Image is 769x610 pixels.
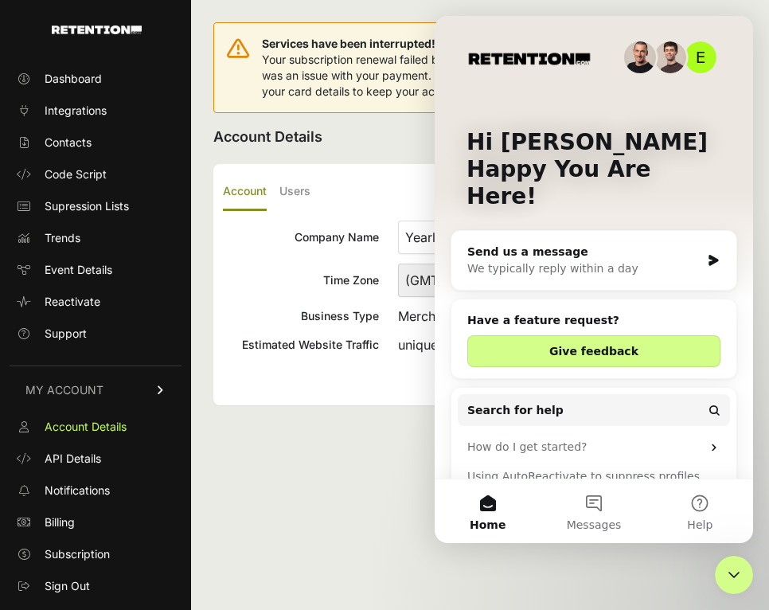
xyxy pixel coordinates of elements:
span: API Details [45,451,101,467]
a: Sign Out [10,573,182,599]
a: Trends [10,225,182,251]
iframe: Intercom live chat [715,556,753,594]
img: Retention.com [52,25,142,34]
select: Time Zone [398,264,729,297]
a: Contacts [10,130,182,155]
iframe: Intercom live chat [435,16,753,543]
a: API Details [10,446,182,471]
a: Support [10,321,182,346]
div: Company Name [223,229,379,245]
input: Company Name [398,221,729,254]
span: Code Script [45,166,107,182]
label: Account [223,174,267,211]
span: Integrations [45,103,107,119]
a: Code Script [10,162,182,187]
span: Trends [45,230,80,246]
a: Account Details [10,414,182,440]
span: Account Details [45,419,127,435]
span: Support [45,326,87,342]
span: Billing [45,514,75,530]
a: Reactivate [10,289,182,315]
span: Services have been interrupted! [262,36,521,52]
a: Integrations [10,98,182,123]
div: Estimated Website Traffic [223,337,379,353]
a: Notifications [10,478,182,503]
span: Notifications [45,483,110,499]
span: Contacts [45,135,92,151]
span: Sign Out [45,578,90,594]
span: Reactivate [45,294,100,310]
div: Merchant [398,307,729,326]
a: MY ACCOUNT [10,366,182,414]
a: Event Details [10,257,182,283]
a: Supression Lists [10,194,182,219]
a: Dashboard [10,66,182,92]
span: Supression Lists [45,198,129,214]
span: Dashboard [45,71,102,87]
div: Time Zone [223,272,379,288]
div: Business Type [223,308,379,324]
span: MY ACCOUNT [25,382,103,398]
label: Users [279,174,310,211]
span: Event Details [45,262,112,278]
a: Subscription [10,542,182,567]
div: unique/mo [398,335,729,354]
a: Billing [10,510,182,535]
h2: Account Details [213,126,739,148]
span: Your subscription renewal failed because there was an issue with your payment. Please update your... [262,53,509,98]
span: Subscription [45,546,110,562]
